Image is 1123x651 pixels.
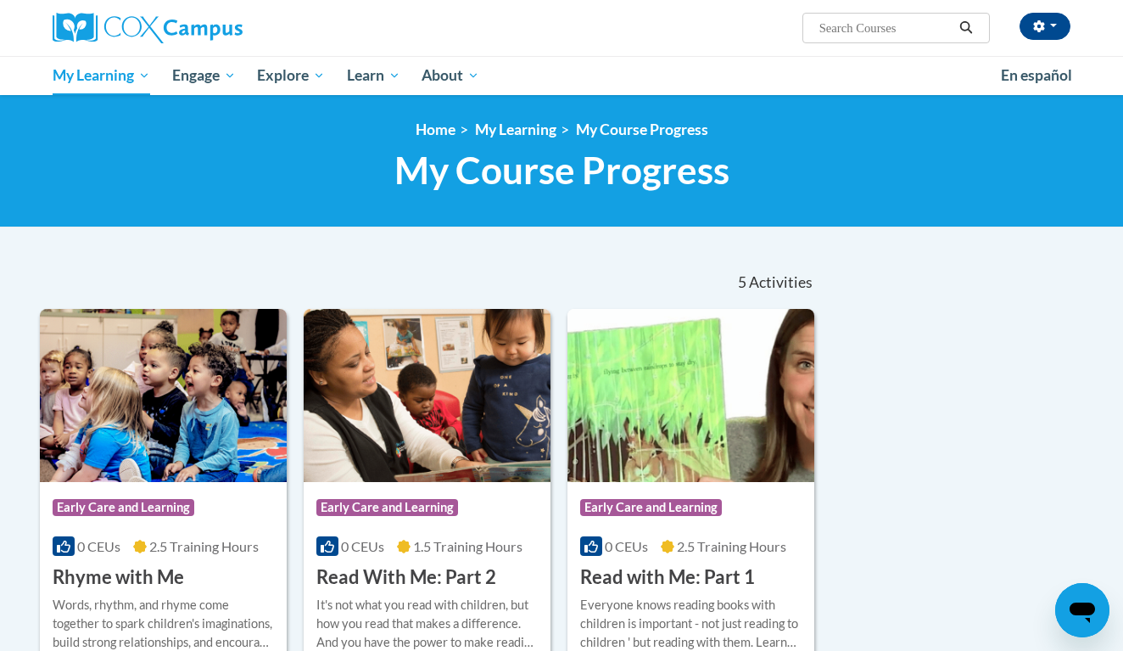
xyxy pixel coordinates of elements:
img: Course Logo [304,309,550,482]
span: En español [1001,66,1072,84]
span: Explore [257,65,325,86]
button: Search [953,18,979,38]
span: Activities [749,273,813,292]
span: 0 CEUs [341,538,384,554]
h3: Read With Me: Part 2 [316,564,496,591]
a: My Learning [42,56,161,95]
span: My Course Progress [394,148,729,193]
span: 1.5 Training Hours [413,538,522,554]
h3: Rhyme with Me [53,564,184,591]
span: 0 CEUs [77,538,120,554]
a: Learn [336,56,411,95]
span: Learn [347,65,400,86]
a: My Course Progress [576,121,708,138]
iframe: Button to launch messaging window [1055,583,1109,637]
span: 5 [738,273,746,292]
span: 0 CEUs [605,538,648,554]
a: Explore [246,56,336,95]
h3: Read with Me: Part 1 [580,564,755,591]
span: Early Care and Learning [53,499,194,516]
button: Account Settings [1020,13,1070,40]
input: Search Courses [818,18,953,38]
span: Engage [172,65,236,86]
span: Early Care and Learning [580,499,722,516]
img: Course Logo [567,309,814,482]
span: 2.5 Training Hours [149,538,259,554]
a: About [411,56,491,95]
a: Cox Campus [53,13,375,43]
span: About [422,65,479,86]
img: Cox Campus [53,13,243,43]
a: En español [990,58,1083,93]
span: Early Care and Learning [316,499,458,516]
a: My Learning [475,121,556,138]
div: Main menu [27,56,1096,95]
a: Engage [161,56,247,95]
img: Course Logo [40,309,287,482]
span: My Learning [53,65,150,86]
span: 2.5 Training Hours [677,538,786,554]
a: Home [416,121,455,138]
